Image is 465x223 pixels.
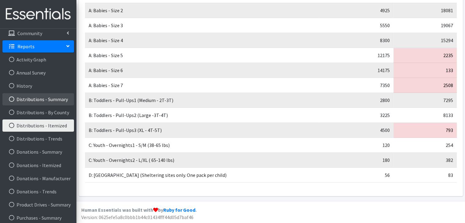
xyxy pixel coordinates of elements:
td: 3225 [320,108,393,123]
p: Community [17,30,42,36]
td: B: Toddlers - Pull-Ups2 (Large -3T-4T) [85,108,320,123]
td: 2508 [393,78,457,93]
td: 8300 [320,33,393,48]
td: 382 [393,153,457,168]
td: B: Toddlers - Pull-Ups3 (XL - 4T-5T) [85,123,320,138]
p: Reports [17,43,35,49]
a: Reports [2,40,74,53]
td: C: Youth - Overnights2 - L/XL ( 65-140 lbs) [85,153,320,168]
td: 2235 [393,48,457,63]
td: 7350 [320,78,393,93]
a: Donations - Summary [2,146,74,158]
td: A: Babies - Size 3 [85,18,320,33]
td: 15294 [393,33,457,48]
strong: Human Essentials was built with by . [81,207,197,213]
td: 18081 [393,3,457,18]
td: 19067 [393,18,457,33]
td: 254 [393,138,457,153]
td: 793 [393,123,457,138]
td: A: Babies - Size 2 [85,3,320,18]
td: 4925 [320,3,393,18]
td: A: Babies - Size 7 [85,78,320,93]
a: Community [2,27,74,39]
img: HumanEssentials [2,4,74,24]
td: D: [GEOGRAPHIC_DATA] (Sheltering sites only. One pack per child) [85,168,320,183]
td: 7295 [393,93,457,108]
a: Distributions - Trends [2,133,74,145]
a: Donations - Manufacturer [2,172,74,185]
td: 83 [393,168,457,183]
td: A: Babies - Size 5 [85,48,320,63]
td: 133 [393,63,457,78]
td: 2800 [320,93,393,108]
td: A: Babies - Size 6 [85,63,320,78]
a: History [2,80,74,92]
a: Ruby for Good [163,207,195,213]
td: 120 [320,138,393,153]
td: 180 [320,153,393,168]
a: Activity Graph [2,53,74,66]
a: Distributions - Summary [2,93,74,105]
td: 5550 [320,18,393,33]
td: 14175 [320,63,393,78]
a: Donations - Trends [2,185,74,198]
a: Annual Survey [2,67,74,79]
td: B: Toddlers - Pull-Ups1 (Medium - 2T-3T) [85,93,320,108]
a: Donations - Itemized [2,159,74,171]
a: Distributions - Itemized [2,119,74,132]
a: Product Drives - Summary [2,199,74,211]
td: C: Youth - Overnights1 - S/M (38-65 lbs) [85,138,320,153]
td: A: Babies - Size 4 [85,33,320,48]
a: Distributions - By County [2,106,74,119]
span: Version: 0625efe5a8c0bbb1b44c01434fff44d05d7baf46 [81,214,194,220]
td: 12175 [320,48,393,63]
td: 56 [320,168,393,183]
td: 4500 [320,123,393,138]
td: 8133 [393,108,457,123]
